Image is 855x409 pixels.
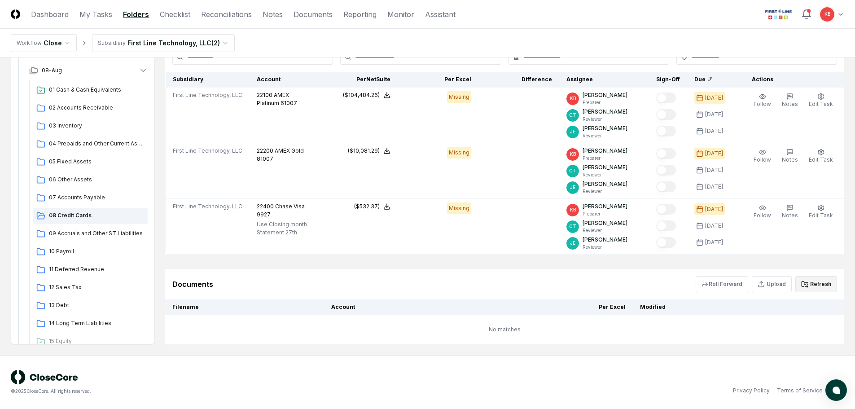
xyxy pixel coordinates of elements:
[694,75,730,84] div: Due
[656,109,676,120] button: Mark complete
[33,172,148,188] a: 06 Other Assets
[172,279,213,290] div: Documents
[696,276,748,292] button: Roll Forward
[33,118,148,134] a: 03 Inventory
[79,9,112,20] a: My Tasks
[795,276,837,292] button: Refresh
[33,190,148,206] a: 07 Accounts Payable
[257,75,310,84] div: Account
[49,122,144,130] span: 03 Inventory
[17,39,42,47] div: Workflow
[49,283,144,291] span: 12 Sales Tax
[570,95,576,102] span: KB
[33,298,148,314] a: 13 Debt
[257,203,274,210] span: 22400
[33,316,148,332] a: 14 Long Term Liabilities
[387,9,414,20] a: Monitor
[777,387,823,395] a: Terms of Service
[583,188,627,195] p: Reviewer
[49,265,144,273] span: 11 Deferred Revenue
[583,147,627,155] p: [PERSON_NAME]
[807,91,835,110] button: Edit Task
[705,110,723,119] div: [DATE]
[317,72,398,88] th: Per NetSuite
[447,147,471,158] div: Missing
[656,92,676,103] button: Mark complete
[705,238,723,246] div: [DATE]
[294,9,333,20] a: Documents
[583,202,627,211] p: [PERSON_NAME]
[49,229,144,237] span: 09 Accruals and Other ST Liabilities
[570,184,575,191] span: JE
[583,99,627,106] p: Preparer
[398,72,478,88] th: Per Excel
[33,280,148,296] a: 12 Sales Tax
[705,183,723,191] div: [DATE]
[22,61,155,80] button: 08-Aug
[263,9,283,20] a: Notes
[447,202,471,214] div: Missing
[656,204,676,215] button: Mark complete
[782,156,798,163] span: Notes
[31,9,69,20] a: Dashboard
[42,66,62,75] span: 08-Aug
[754,156,771,163] span: Follow
[705,150,723,158] div: [DATE]
[824,11,830,18] span: KB
[569,112,576,119] span: CT
[583,108,627,116] p: [PERSON_NAME]
[447,91,471,103] div: Missing
[201,9,252,20] a: Reconciliations
[809,212,833,219] span: Edit Task
[583,211,627,217] p: Preparer
[343,91,390,99] button: ($104,484.26)
[780,202,800,221] button: Notes
[49,158,144,166] span: 05 Fixed Assets
[705,166,723,174] div: [DATE]
[583,163,627,172] p: [PERSON_NAME]
[11,34,235,52] nav: breadcrumb
[752,147,773,166] button: Follow
[33,100,148,116] a: 02 Accounts Receivable
[257,147,304,162] span: AMEX Gold 81007
[354,202,380,211] div: ($532.37)
[780,91,800,110] button: Notes
[348,147,380,155] div: ($10,081.29)
[49,104,144,112] span: 02 Accounts Receivable
[49,337,144,345] span: 15 Equity
[33,154,148,170] a: 05 Fixed Assets
[583,227,627,234] p: Reviewer
[583,155,627,162] p: Preparer
[425,9,456,20] a: Assistant
[754,101,771,107] span: Follow
[782,101,798,107] span: Notes
[343,91,380,99] div: ($104,484.26)
[33,244,148,260] a: 10 Payroll
[752,276,792,292] button: Upload
[583,244,627,251] p: Reviewer
[173,202,242,211] span: First Line Technology, LLC
[257,203,305,218] span: Chase Visa 9927
[257,92,297,106] span: AMEX Platinum 61007
[123,9,149,20] a: Folders
[173,91,242,99] span: First Line Technology, LLC
[98,39,126,47] div: Subsidiary
[583,132,627,139] p: Reviewer
[656,220,676,231] button: Mark complete
[569,223,576,230] span: CT
[583,219,627,227] p: [PERSON_NAME]
[763,7,794,22] img: First Line Technology logo
[473,299,633,315] th: Per Excel
[33,136,148,152] a: 04 Prepaids and Other Current Assets
[257,147,273,154] span: 22200
[733,387,770,395] a: Privacy Policy
[49,319,144,327] span: 14 Long Term Liabilities
[570,207,576,213] span: KB
[559,72,649,88] th: Assignee
[583,91,627,99] p: [PERSON_NAME]
[656,148,676,159] button: Mark complete
[173,147,242,155] span: First Line Technology, LLC
[656,165,676,176] button: Mark complete
[705,205,723,213] div: [DATE]
[705,222,723,230] div: [DATE]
